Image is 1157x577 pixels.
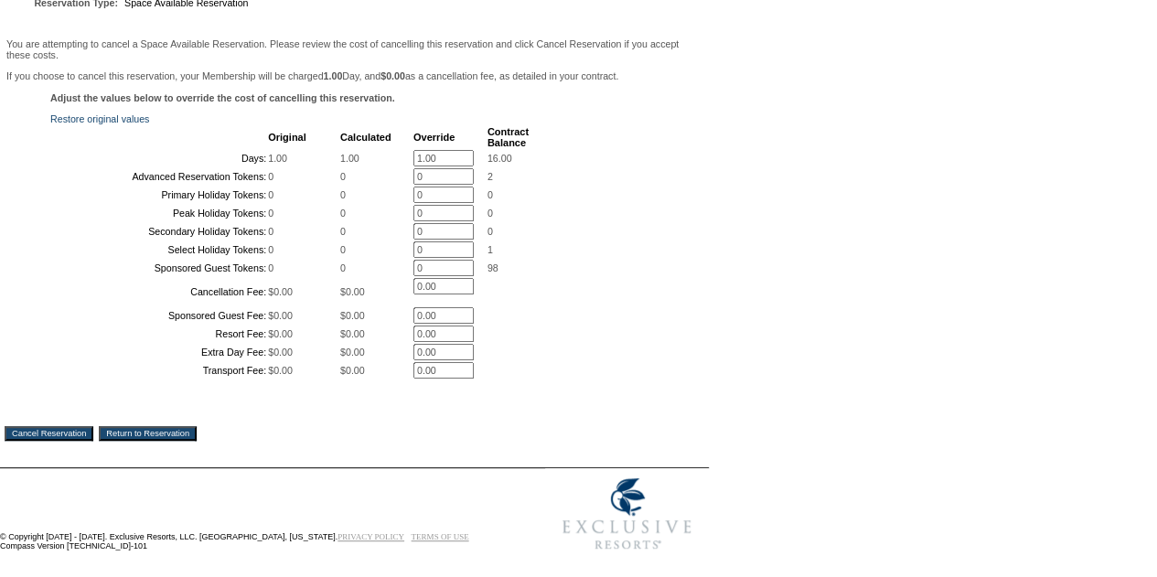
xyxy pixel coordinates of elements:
[340,365,365,376] span: $0.00
[340,189,346,200] span: 0
[487,171,493,182] span: 2
[340,153,359,164] span: 1.00
[487,189,493,200] span: 0
[412,532,469,541] a: TERMS OF USE
[380,70,405,81] b: $0.00
[268,153,287,164] span: 1.00
[50,92,395,103] b: Adjust the values below to override the cost of cancelling this reservation.
[340,286,365,297] span: $0.00
[6,38,702,60] p: You are attempting to cancel a Space Available Reservation. Please review the cost of cancelling ...
[268,310,293,321] span: $0.00
[268,189,273,200] span: 0
[487,126,529,148] b: Contract Balance
[52,260,266,276] td: Sponsored Guest Tokens:
[268,132,306,143] b: Original
[52,187,266,203] td: Primary Holiday Tokens:
[52,362,266,379] td: Transport Fee:
[268,328,293,339] span: $0.00
[52,168,266,185] td: Advanced Reservation Tokens:
[340,132,391,143] b: Calculated
[52,241,266,258] td: Select Holiday Tokens:
[52,205,266,221] td: Peak Holiday Tokens:
[340,347,365,358] span: $0.00
[52,344,266,360] td: Extra Day Fee:
[413,132,455,143] b: Override
[52,150,266,166] td: Days:
[340,328,365,339] span: $0.00
[268,347,293,358] span: $0.00
[340,226,346,237] span: 0
[268,365,293,376] span: $0.00
[340,208,346,219] span: 0
[52,278,266,305] td: Cancellation Fee:
[268,208,273,219] span: 0
[5,426,93,441] input: Cancel Reservation
[52,307,266,324] td: Sponsored Guest Fee:
[487,262,498,273] span: 98
[487,208,493,219] span: 0
[268,286,293,297] span: $0.00
[268,226,273,237] span: 0
[340,171,346,182] span: 0
[268,171,273,182] span: 0
[50,113,149,124] a: Restore original values
[52,326,266,342] td: Resort Fee:
[6,70,702,81] p: If you choose to cancel this reservation, your Membership will be charged Day, and as a cancellat...
[324,70,343,81] b: 1.00
[340,310,365,321] span: $0.00
[337,532,404,541] a: PRIVACY POLICY
[268,244,273,255] span: 0
[545,468,709,560] img: Exclusive Resorts
[487,226,493,237] span: 0
[268,262,273,273] span: 0
[99,426,197,441] input: Return to Reservation
[487,244,493,255] span: 1
[340,244,346,255] span: 0
[487,153,512,164] span: 16.00
[340,262,346,273] span: 0
[52,223,266,240] td: Secondary Holiday Tokens:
